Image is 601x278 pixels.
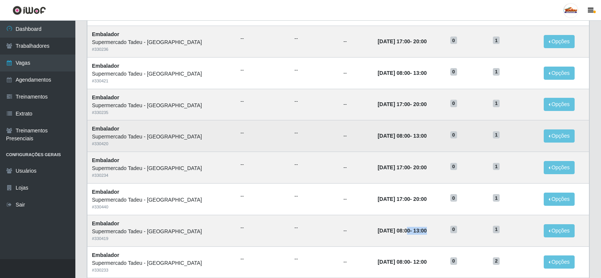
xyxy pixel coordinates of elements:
time: [DATE] 17:00 [378,38,410,44]
td: -- [339,152,373,184]
span: 0 [450,226,457,233]
span: 0 [450,194,457,202]
td: -- [339,57,373,89]
button: Opções [544,98,575,111]
div: # 330421 [92,78,231,84]
span: 0 [450,131,457,139]
ul: -- [240,97,285,105]
span: 1 [493,194,500,202]
span: 0 [450,68,457,76]
strong: - [378,101,427,107]
ul: -- [294,192,334,200]
ul: -- [240,192,285,200]
span: 1 [493,36,500,44]
td: -- [339,183,373,215]
button: Opções [544,129,575,143]
time: 13:00 [413,70,427,76]
button: Opções [544,67,575,80]
span: 0 [450,257,457,265]
ul: -- [240,129,285,137]
strong: - [378,228,427,234]
time: 13:00 [413,228,427,234]
strong: Embalador [92,189,119,195]
ul: -- [240,255,285,263]
span: 1 [493,68,500,76]
span: 0 [450,36,457,44]
span: 2 [493,257,500,265]
ul: -- [294,161,334,169]
strong: - [378,70,427,76]
ul: -- [294,35,334,43]
time: 20:00 [413,164,427,170]
td: -- [339,246,373,278]
ul: -- [294,224,334,232]
time: [DATE] 08:00 [378,70,410,76]
div: Supermercado Tadeu - [GEOGRAPHIC_DATA] [92,133,231,141]
button: Opções [544,255,575,269]
div: Supermercado Tadeu - [GEOGRAPHIC_DATA] [92,196,231,204]
div: # 330234 [92,172,231,179]
ul: -- [294,129,334,137]
time: [DATE] 08:00 [378,133,410,139]
strong: Embalador [92,126,119,132]
td: -- [339,120,373,152]
button: Opções [544,224,575,237]
td: -- [339,89,373,120]
div: # 330235 [92,109,231,116]
ul: -- [240,35,285,43]
div: Supermercado Tadeu - [GEOGRAPHIC_DATA] [92,70,231,78]
strong: - [378,259,427,265]
div: # 330420 [92,141,231,147]
ul: -- [294,97,334,105]
time: 12:00 [413,259,427,265]
div: # 330419 [92,235,231,242]
td: -- [339,215,373,246]
strong: - [378,38,427,44]
span: 1 [493,131,500,139]
div: Supermercado Tadeu - [GEOGRAPHIC_DATA] [92,102,231,109]
div: # 330236 [92,46,231,53]
time: 13:00 [413,133,427,139]
td: -- [339,26,373,57]
div: # 330440 [92,204,231,210]
strong: Embalador [92,252,119,258]
ul: -- [240,224,285,232]
time: 20:00 [413,101,427,107]
span: 1 [493,100,500,107]
img: CoreUI Logo [12,6,46,15]
div: Supermercado Tadeu - [GEOGRAPHIC_DATA] [92,259,231,267]
button: Opções [544,193,575,206]
ul: -- [240,161,285,169]
ul: -- [240,66,285,74]
strong: Embalador [92,31,119,37]
ul: -- [294,255,334,263]
strong: Embalador [92,63,119,69]
time: 20:00 [413,196,427,202]
div: Supermercado Tadeu - [GEOGRAPHIC_DATA] [92,164,231,172]
span: 1 [493,163,500,170]
span: 1 [493,226,500,233]
time: [DATE] 08:00 [378,228,410,234]
ul: -- [294,66,334,74]
div: # 330233 [92,267,231,273]
strong: Embalador [92,157,119,163]
strong: Embalador [92,220,119,226]
strong: - [378,196,427,202]
strong: - [378,133,427,139]
button: Opções [544,161,575,174]
time: [DATE] 08:00 [378,259,410,265]
span: 0 [450,100,457,107]
strong: - [378,164,427,170]
div: Supermercado Tadeu - [GEOGRAPHIC_DATA] [92,38,231,46]
time: [DATE] 17:00 [378,101,410,107]
div: Supermercado Tadeu - [GEOGRAPHIC_DATA] [92,228,231,235]
time: 20:00 [413,38,427,44]
time: [DATE] 17:00 [378,164,410,170]
button: Opções [544,35,575,48]
strong: Embalador [92,94,119,100]
time: [DATE] 17:00 [378,196,410,202]
span: 0 [450,163,457,170]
